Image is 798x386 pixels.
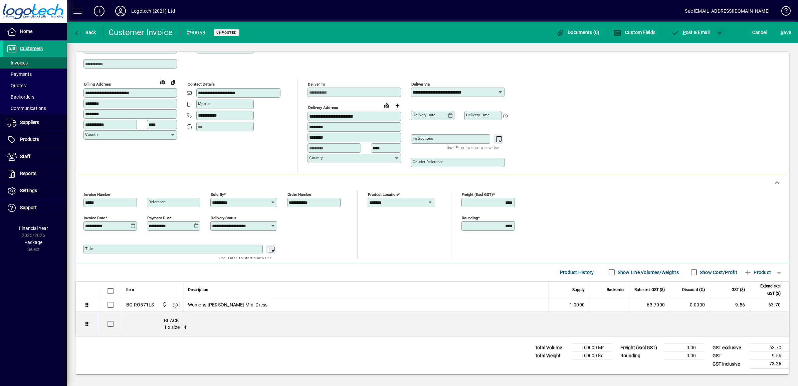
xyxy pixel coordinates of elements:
td: 0.0000 M³ [572,344,612,352]
td: 0.00 [664,344,704,352]
td: Rounding [617,352,664,360]
span: Extend excl GST ($) [753,282,781,297]
button: Custom Fields [612,26,657,38]
span: Product [744,267,771,278]
a: Support [3,200,67,216]
button: Choose address [392,100,403,111]
mat-label: Freight (excl GST) [462,192,493,197]
a: Quotes [3,80,67,91]
span: ave [781,27,791,38]
a: Communications [3,103,67,114]
button: Back [72,26,98,38]
td: 9.56 [749,352,789,360]
a: Payments [3,69,67,80]
td: 0.0000 [669,298,709,312]
span: Quotes [7,83,26,88]
mat-label: Delivery date [413,113,435,117]
span: Central [160,301,168,308]
td: 9.56 [709,298,749,312]
span: ost & Email [671,30,710,35]
span: Settings [20,188,37,193]
button: Post & Email [668,26,713,38]
mat-hint: Use 'Enter' to start a new line [447,144,499,151]
div: 63.7000 [633,301,665,308]
a: Knowledge Base [776,1,790,23]
span: Product History [560,267,594,278]
a: Backorders [3,91,67,103]
mat-hint: Use 'Enter' to start a new line [219,254,272,262]
mat-label: Deliver via [411,82,430,87]
mat-label: Country [85,132,98,137]
span: Description [188,286,208,293]
span: Financial Year [19,226,48,231]
td: 63.70 [749,344,789,352]
mat-label: Product location [368,192,398,197]
mat-label: Courier Reference [413,159,443,164]
td: GST inclusive [709,360,749,368]
td: Total Weight [532,352,572,360]
button: Copy to Delivery address [168,77,179,88]
span: GST ($) [732,286,745,293]
td: 73.26 [749,360,789,368]
span: Custom Fields [613,30,655,35]
td: 0.00 [664,352,704,360]
mat-label: Rounding [462,216,478,220]
span: Rate excl GST ($) [634,286,665,293]
a: Reports [3,165,67,182]
span: Back [74,30,96,35]
span: Reports [20,171,36,176]
a: Home [3,23,67,40]
a: Staff [3,148,67,165]
span: Staff [20,154,30,159]
button: Add [88,5,110,17]
td: GST [709,352,749,360]
span: Supply [572,286,585,293]
td: 0.0000 Kg [572,352,612,360]
span: 1.0000 [570,301,585,308]
span: P [683,30,686,35]
div: BC-RO571LS [126,301,154,308]
mat-label: Delivery status [211,216,236,220]
span: Backorder [607,286,625,293]
div: BLACK 1 x size 14 [122,312,789,336]
div: Logotech (2021) Ltd [131,6,175,16]
a: Invoices [3,57,67,69]
mat-label: Invoice number [84,192,111,197]
label: Show Line Volumes/Weights [616,269,679,276]
span: Suppliers [20,120,39,125]
span: Products [20,137,39,142]
span: Communications [7,106,46,111]
button: Cancel [751,26,769,38]
span: Support [20,205,37,210]
span: Cancel [752,27,767,38]
a: View on map [381,100,392,111]
mat-label: Deliver To [308,82,325,87]
button: Profile [110,5,131,17]
mat-label: Country [309,155,323,160]
td: 63.70 [749,298,789,312]
app-page-header-button: Back [67,26,104,38]
span: Invoices [7,60,28,66]
mat-label: Sold by [211,192,224,197]
label: Show Cost/Profit [699,269,737,276]
div: Customer Invoice [109,27,173,38]
button: Documents (0) [555,26,601,38]
a: View on map [157,77,168,87]
button: Product [741,266,774,278]
span: Unposted [216,30,237,35]
div: Sue [EMAIL_ADDRESS][DOMAIN_NAME] [685,6,770,16]
span: Women's [PERSON_NAME] Midi Dress [188,301,268,308]
mat-label: Reference [149,200,166,204]
span: Item [126,286,134,293]
span: Payments [7,72,32,77]
span: Discount (%) [682,286,705,293]
mat-label: Mobile [198,101,210,106]
a: Settings [3,182,67,199]
div: #90068 [187,27,206,38]
td: Freight (excl GST) [617,344,664,352]
span: Documents (0) [556,30,600,35]
a: Products [3,131,67,148]
mat-label: Instructions [413,136,433,141]
a: Suppliers [3,114,67,131]
button: Product History [557,266,597,278]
